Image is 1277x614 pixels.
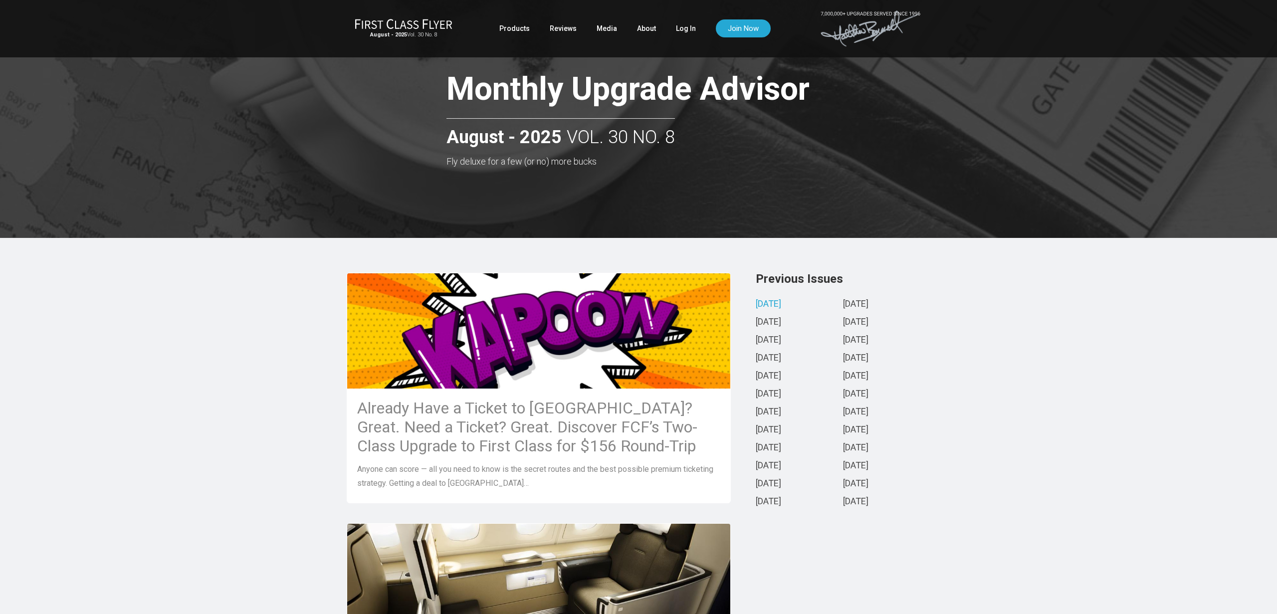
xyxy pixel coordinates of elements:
h3: Already Have a Ticket to [GEOGRAPHIC_DATA]? Great. Need a Ticket? Great. Discover FCF’s Two-Class... [357,399,720,455]
a: First Class FlyerAugust - 2025Vol. 30 No. 8 [355,18,452,38]
a: Products [499,19,530,37]
a: [DATE] [843,317,868,328]
a: [DATE] [843,479,868,489]
a: Media [597,19,617,37]
a: Log In [676,19,696,37]
a: [DATE] [843,389,868,400]
a: [DATE] [843,461,868,471]
strong: August - 2025 [370,31,407,38]
a: [DATE] [756,443,781,453]
a: [DATE] [843,443,868,453]
a: [DATE] [756,335,781,346]
h2: Vol. 30 No. 8 [446,118,675,148]
a: [DATE] [756,371,781,382]
h3: Previous Issues [756,273,930,285]
a: [DATE] [843,371,868,382]
a: About [637,19,656,37]
a: [DATE] [756,389,781,400]
a: Reviews [550,19,577,37]
h1: Monthly Upgrade Advisor [446,72,880,110]
a: [DATE] [843,335,868,346]
a: [DATE] [843,407,868,417]
p: Anyone can score — all you need to know is the secret routes and the best possible premium ticket... [357,462,720,490]
a: [DATE] [756,299,781,310]
a: [DATE] [756,407,781,417]
a: [DATE] [756,425,781,435]
a: [DATE] [843,425,868,435]
a: Join Now [716,19,771,37]
a: [DATE] [843,497,868,507]
strong: August - 2025 [446,128,562,148]
a: [DATE] [756,317,781,328]
a: [DATE] [843,353,868,364]
img: First Class Flyer [355,18,452,29]
a: [DATE] [756,497,781,507]
small: Vol. 30 No. 8 [355,31,452,38]
a: [DATE] [756,461,781,471]
a: [DATE] [756,353,781,364]
a: [DATE] [756,479,781,489]
h3: Fly deluxe for a few (or no) more bucks [446,157,880,167]
a: [DATE] [843,299,868,310]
